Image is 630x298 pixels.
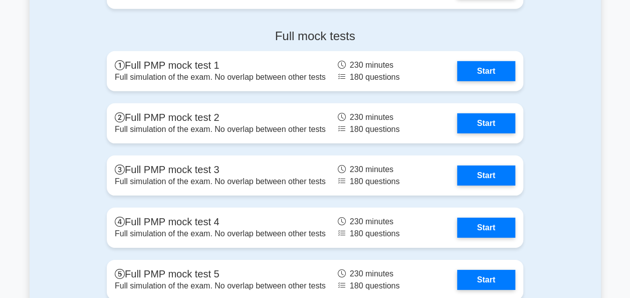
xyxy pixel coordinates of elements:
[457,166,515,186] a: Start
[107,29,523,44] h4: Full mock tests
[457,218,515,238] a: Start
[457,113,515,133] a: Start
[457,61,515,81] a: Start
[457,270,515,290] a: Start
